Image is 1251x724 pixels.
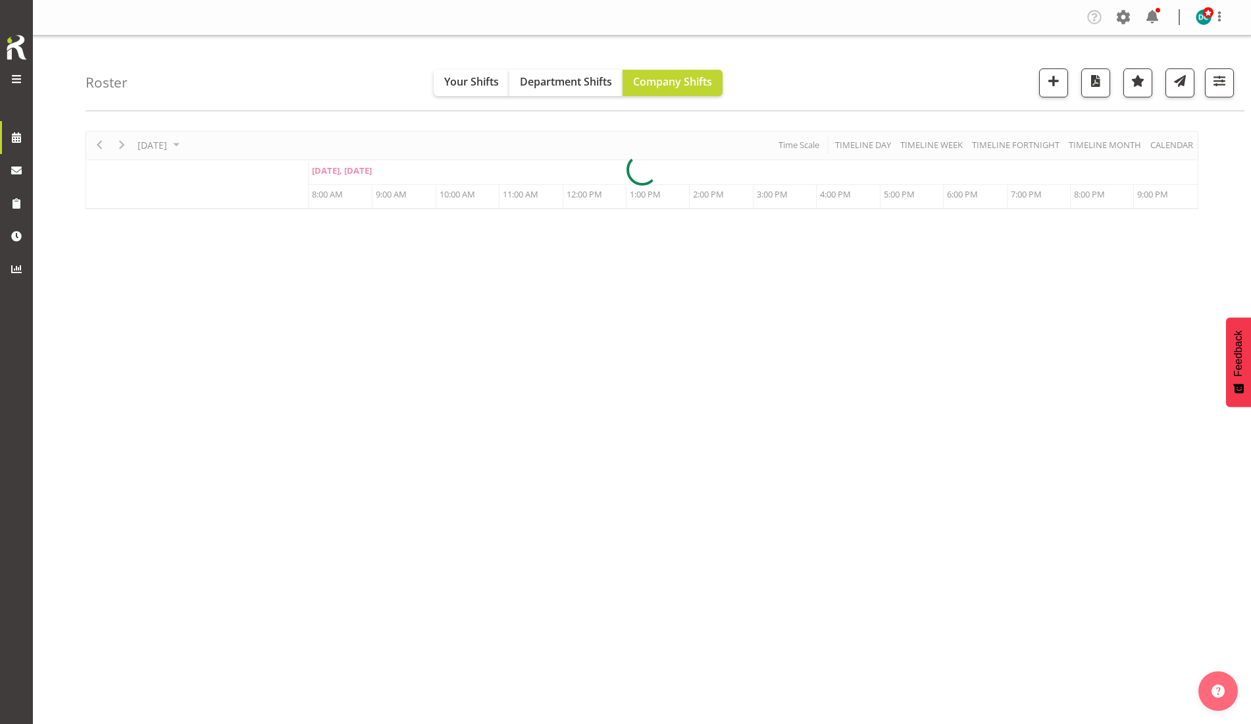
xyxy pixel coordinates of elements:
button: Feedback - Show survey [1226,317,1251,407]
button: Department Shifts [509,70,623,96]
button: Send a list of all shifts for the selected filtered period to all rostered employees. [1165,68,1194,97]
button: Download a PDF of the roster for the current day [1081,68,1110,97]
span: Feedback [1233,330,1244,376]
h4: Roster [86,75,128,90]
span: Your Shifts [444,74,499,89]
button: Filter Shifts [1205,68,1234,97]
button: Add a new shift [1039,68,1068,97]
button: Your Shifts [434,70,509,96]
img: help-xxl-2.png [1212,685,1225,698]
span: Department Shifts [520,74,612,89]
img: Rosterit icon logo [3,33,30,62]
button: Highlight an important date within the roster. [1123,68,1152,97]
button: Company Shifts [623,70,723,96]
span: Company Shifts [633,74,712,89]
img: donald-cunningham11616.jpg [1196,9,1212,25]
